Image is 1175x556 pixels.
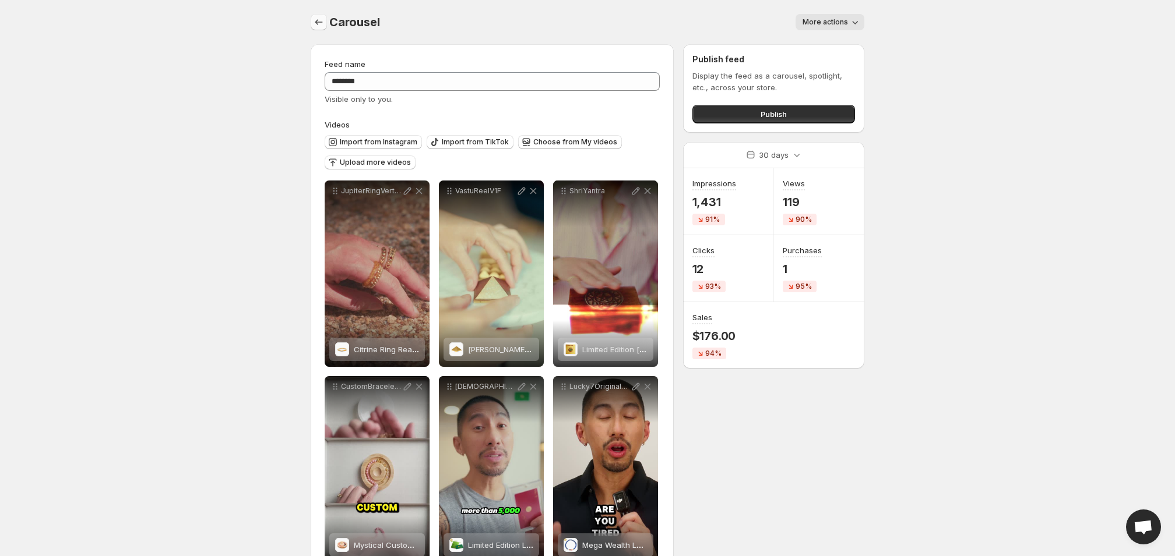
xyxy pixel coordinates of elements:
[439,180,544,367] div: VastuReelV1FVastu Pyramid Energized by Sal[PERSON_NAME] Energized by [PERSON_NAME]
[325,94,393,104] span: Visible only to you.
[354,540,481,550] span: Mystical Custom Personal Bracelet
[569,382,630,391] p: Lucky7OriginalVerticalCapF
[335,342,349,356] img: Citrine Ring Real Gold
[325,120,350,129] span: Videos
[692,195,736,209] p: 1,431
[449,342,463,356] img: Vastu Pyramid Energized by Sal
[455,186,516,196] p: VastuReelV1F
[455,382,516,391] p: [DEMOGRAPHIC_DATA] w caption
[692,311,712,323] h3: Sales
[340,158,411,167] span: Upload more videos
[692,70,855,93] p: Display the feed as a carousel, spotlight, etc., across your store.
[783,245,822,256] h3: Purchases
[692,54,855,65] h2: Publish feed
[692,105,855,123] button: Publish
[335,538,349,552] img: Mystical Custom Personal Bracelet
[692,262,726,276] p: 12
[442,137,509,147] span: Import from TikTok
[427,135,513,149] button: Import from TikTok
[325,180,430,367] div: JupiterRingVerticalFCitrine Ring Real GoldCitrine Ring Real Gold
[582,345,866,354] span: Limited Edition [PERSON_NAME] For Abundance Energized By [PERSON_NAME]
[468,540,804,550] span: Limited Edition Lucky Lord [PERSON_NAME] Coin Kit – Signed and Sealed By [PERSON_NAME]
[569,186,630,196] p: ShriYantra
[564,538,578,552] img: Mega Wealth Lucky 7 Gemstone Bracelet With REAL Gold
[340,137,417,147] span: Import from Instagram
[468,345,638,354] span: [PERSON_NAME] Energized by [PERSON_NAME]
[341,186,402,196] p: JupiterRingVerticalF
[341,382,402,391] p: CustomBraceletC1F
[564,342,578,356] img: Limited Edition Lucky Lakshmi Shri Yantra For Abundance Energized By Sal
[354,345,433,354] span: Citrine Ring Real Gold
[783,178,805,189] h3: Views
[783,262,822,276] p: 1
[553,180,658,367] div: ShriYantraLimited Edition Lucky Lakshmi Shri Yantra For Abundance Energized By SalLimited Edition...
[692,178,736,189] h3: Impressions
[761,108,787,120] span: Publish
[705,282,721,291] span: 93%
[325,155,416,169] button: Upload more videos
[311,14,327,30] button: Settings
[582,540,791,550] span: Mega Wealth Lucky 7 Gemstone Bracelet With REAL Gold
[705,215,720,224] span: 91%
[692,245,715,256] h3: Clicks
[533,137,617,147] span: Choose from My videos
[759,149,789,161] p: 30 days
[803,17,848,27] span: More actions
[692,329,736,343] p: $176.00
[518,135,622,149] button: Choose from My videos
[705,349,722,358] span: 94%
[329,15,379,29] span: Carousel
[796,215,812,224] span: 90%
[325,59,365,69] span: Feed name
[325,135,422,149] button: Import from Instagram
[796,282,812,291] span: 95%
[783,195,817,209] p: 119
[449,538,463,552] img: Limited Edition Lucky Lord Kuber Golden Coin Kit – Signed and Sealed By Sal
[796,14,864,30] button: More actions
[1126,509,1161,544] div: Open chat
